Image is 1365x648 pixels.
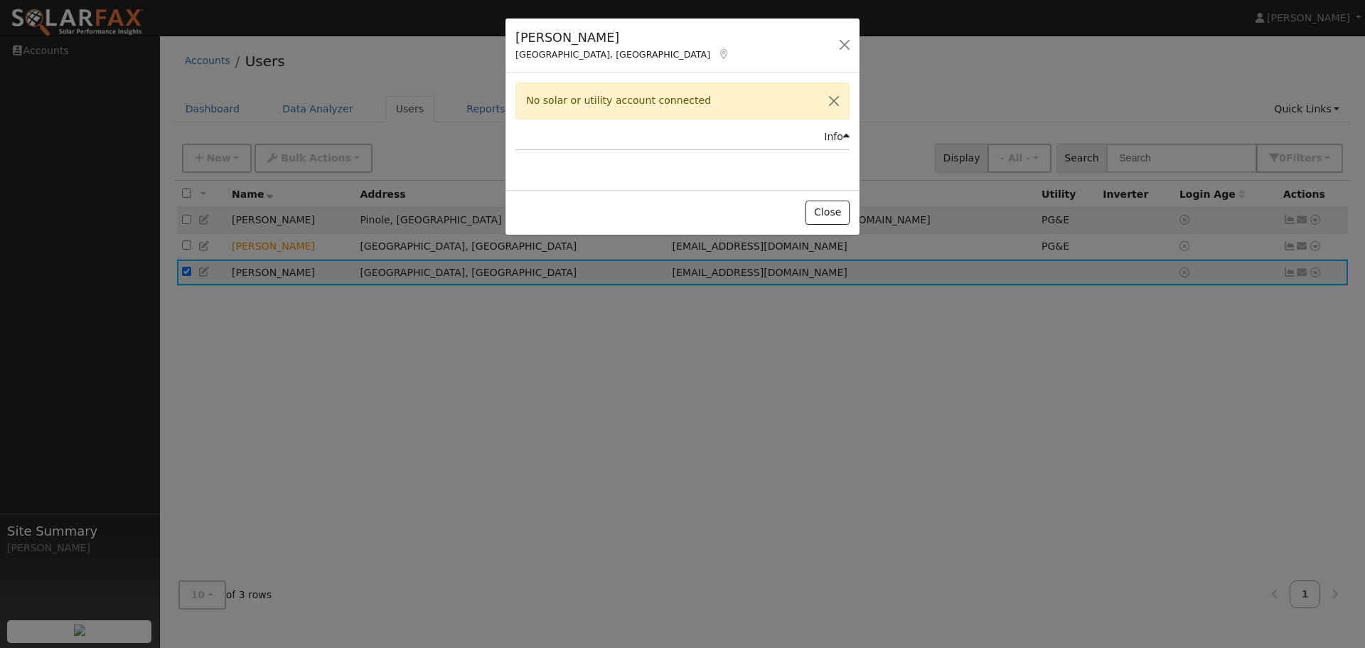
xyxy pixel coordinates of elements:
[717,48,730,60] a: Map
[515,83,850,119] div: No solar or utility account connected
[515,49,710,60] span: [GEOGRAPHIC_DATA], [GEOGRAPHIC_DATA]
[515,28,730,47] h5: [PERSON_NAME]
[819,83,849,118] button: Close
[805,201,849,225] button: Close
[824,129,850,144] div: Info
